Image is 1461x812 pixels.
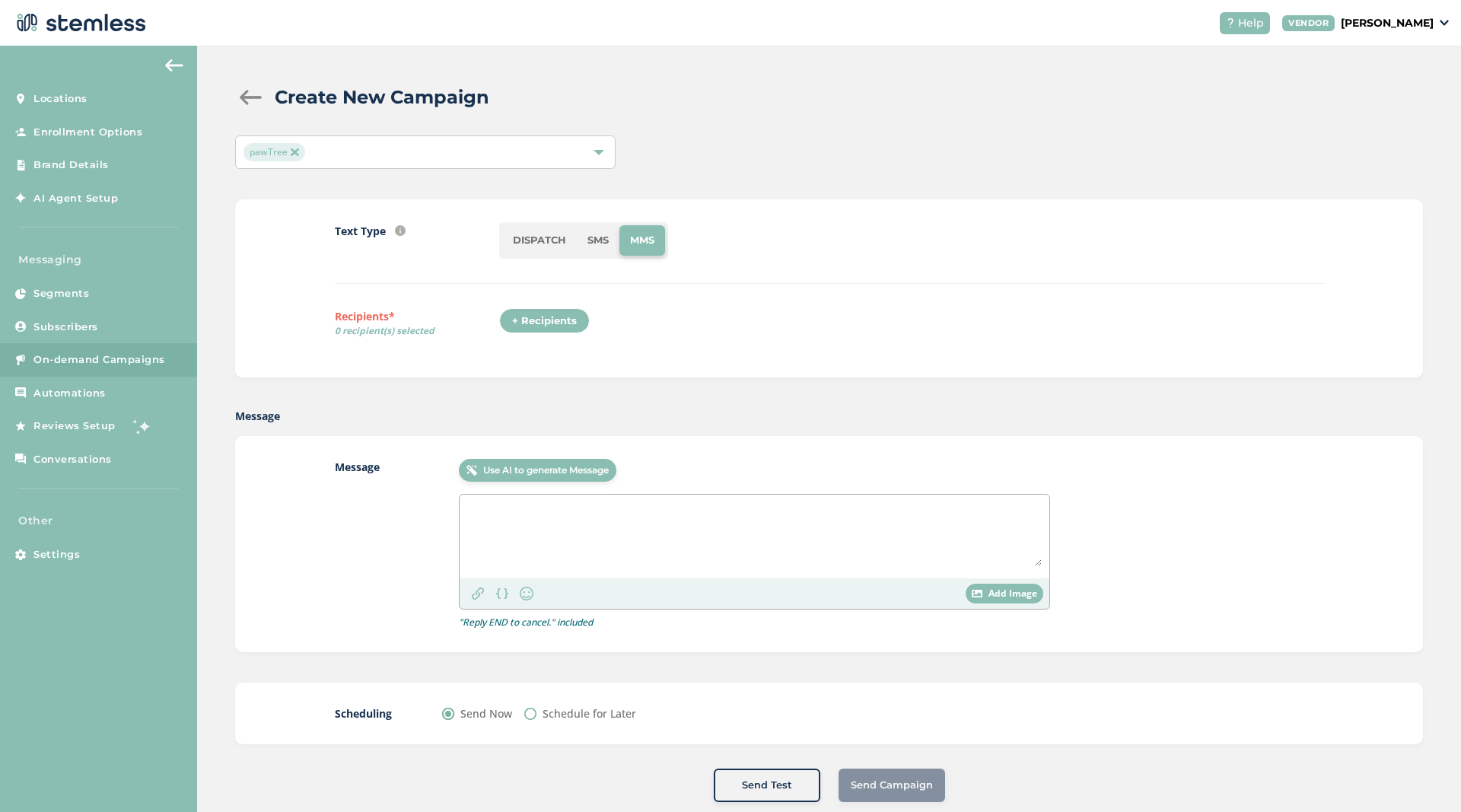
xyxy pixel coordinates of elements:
li: MMS [619,225,665,256]
span: Add Image [988,587,1037,600]
div: + Recipients [499,308,590,334]
img: icon-brackets-fa390dc5.svg [496,588,508,599]
label: Message [335,459,428,629]
li: SMS [577,225,619,256]
img: icon-info-236977d2.svg [395,225,406,236]
button: Use AI to generate Message [459,459,616,482]
img: glitter-stars-b7820f95.gif [127,411,158,441]
h2: Create New Campaign [275,84,489,111]
iframe: Chat Widget [1385,739,1461,812]
span: Automations [33,386,106,401]
label: Message [235,408,280,424]
span: Send Test [742,778,792,793]
label: Recipients* [335,308,500,343]
span: Help [1238,15,1264,31]
span: On-demand Campaigns [33,352,165,368]
span: AI Agent Setup [33,191,118,206]
label: Text Type [335,223,386,239]
img: icon-help-white-03924b79.svg [1226,18,1235,27]
div: VENDOR [1282,15,1335,31]
img: icon-image-white-304da26c.svg [972,590,982,598]
span: Use AI to generate Message [483,463,609,477]
img: logo-dark-0685b13c.svg [12,8,146,38]
span: Segments [33,286,89,301]
label: Scheduling [335,705,412,721]
span: Conversations [33,452,112,467]
span: Locations [33,91,88,107]
label: Schedule for Later [543,705,636,721]
span: Reviews Setup [33,419,116,434]
span: Enrollment Options [33,125,142,140]
span: Subscribers [33,320,98,335]
span: Settings [33,547,80,562]
p: "Reply END to cancel." included [459,616,593,629]
img: icon-smiley-d6edb5a7.svg [517,584,536,603]
button: Send Test [714,769,820,802]
label: Send Now [460,705,512,721]
span: pawTree [243,143,304,161]
img: icon_down-arrow-small-66adaf34.svg [1440,20,1449,26]
span: 0 recipient(s) selected [335,324,500,338]
img: icon-arrow-back-accent-c549486e.svg [165,59,183,72]
li: DISPATCH [502,225,577,256]
img: icon-close-accent-8a337256.svg [291,148,298,156]
p: [PERSON_NAME] [1341,15,1434,31]
span: Brand Details [33,158,109,173]
img: icon-link-1edcda58.svg [472,588,484,600]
